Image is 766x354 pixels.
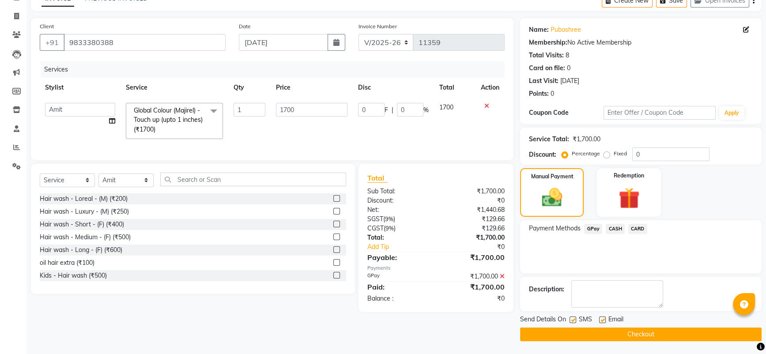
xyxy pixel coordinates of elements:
[436,252,512,263] div: ₹1,700.00
[614,150,627,158] label: Fixed
[40,34,64,51] button: +91
[361,252,436,263] div: Payable:
[560,76,579,86] div: [DATE]
[434,78,476,98] th: Total
[385,225,394,232] span: 9%
[353,78,434,98] th: Disc
[579,315,592,326] span: SMS
[40,207,129,216] div: Hair wash - Luxury - (M) (₹250)
[361,294,436,303] div: Balance :
[529,51,564,60] div: Total Visits:
[361,215,436,224] div: ( )
[529,38,567,47] div: Membership:
[520,315,566,326] span: Send Details On
[612,185,646,211] img: _gift.svg
[361,205,436,215] div: Net:
[566,51,569,60] div: 8
[529,38,753,47] div: No Active Membership
[361,224,436,233] div: ( )
[536,186,569,209] img: _cash.svg
[361,242,449,252] a: Add Tip
[436,196,512,205] div: ₹0
[529,285,564,294] div: Description:
[385,105,388,115] span: F
[40,78,121,98] th: Stylist
[41,61,511,78] div: Services
[529,64,565,73] div: Card on file:
[529,76,558,86] div: Last Visit:
[155,125,159,133] a: x
[367,224,384,232] span: CGST
[361,233,436,242] div: Total:
[40,23,54,30] label: Client
[40,220,124,229] div: Hair wash - Short - (F) (₹400)
[40,233,131,242] div: Hair wash - Medium - (F) (₹500)
[40,245,122,255] div: Hair wash - Long - (F) (₹600)
[436,187,512,196] div: ₹1,700.00
[572,150,600,158] label: Percentage
[40,194,128,203] div: Hair wash - Loreal - (M) (₹200)
[529,150,556,159] div: Discount:
[392,105,393,115] span: |
[439,103,453,111] span: 1700
[228,78,271,98] th: Qty
[436,215,512,224] div: ₹129.66
[628,224,647,234] span: CARD
[361,187,436,196] div: Sub Total:
[475,78,505,98] th: Action
[551,89,554,98] div: 0
[529,135,569,144] div: Service Total:
[719,106,744,120] button: Apply
[567,64,570,73] div: 0
[604,106,715,120] input: Enter Offer / Coupon Code
[584,224,602,234] span: GPay
[367,264,505,272] div: Payments
[531,173,573,181] label: Manual Payment
[64,34,226,51] input: Search by Name/Mobile/Email/Code
[520,328,762,341] button: Checkout
[367,173,388,183] span: Total
[121,78,228,98] th: Service
[385,215,393,222] span: 9%
[551,25,581,34] a: Pubashree
[436,294,512,303] div: ₹0
[606,224,625,234] span: CASH
[367,215,383,223] span: SGST
[436,205,512,215] div: ₹1,440.68
[529,89,549,98] div: Points:
[361,282,436,292] div: Paid:
[436,282,512,292] div: ₹1,700.00
[436,224,512,233] div: ₹129.66
[361,196,436,205] div: Discount:
[423,105,429,115] span: %
[271,78,352,98] th: Price
[134,106,203,133] span: Global Colour (Majirel) - Touch up (upto 1 inches) (₹1700)
[40,271,107,280] div: Kids - Hair wash (₹500)
[160,173,346,186] input: Search or Scan
[436,233,512,242] div: ₹1,700.00
[573,135,600,144] div: ₹1,700.00
[608,315,623,326] span: Email
[361,272,436,281] div: GPay
[436,272,512,281] div: ₹1,700.00
[529,224,581,233] span: Payment Methods
[449,242,511,252] div: ₹0
[239,23,251,30] label: Date
[358,23,397,30] label: Invoice Number
[614,172,644,180] label: Redemption
[40,258,94,267] div: oil hair extra (₹100)
[529,25,549,34] div: Name:
[529,108,604,117] div: Coupon Code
